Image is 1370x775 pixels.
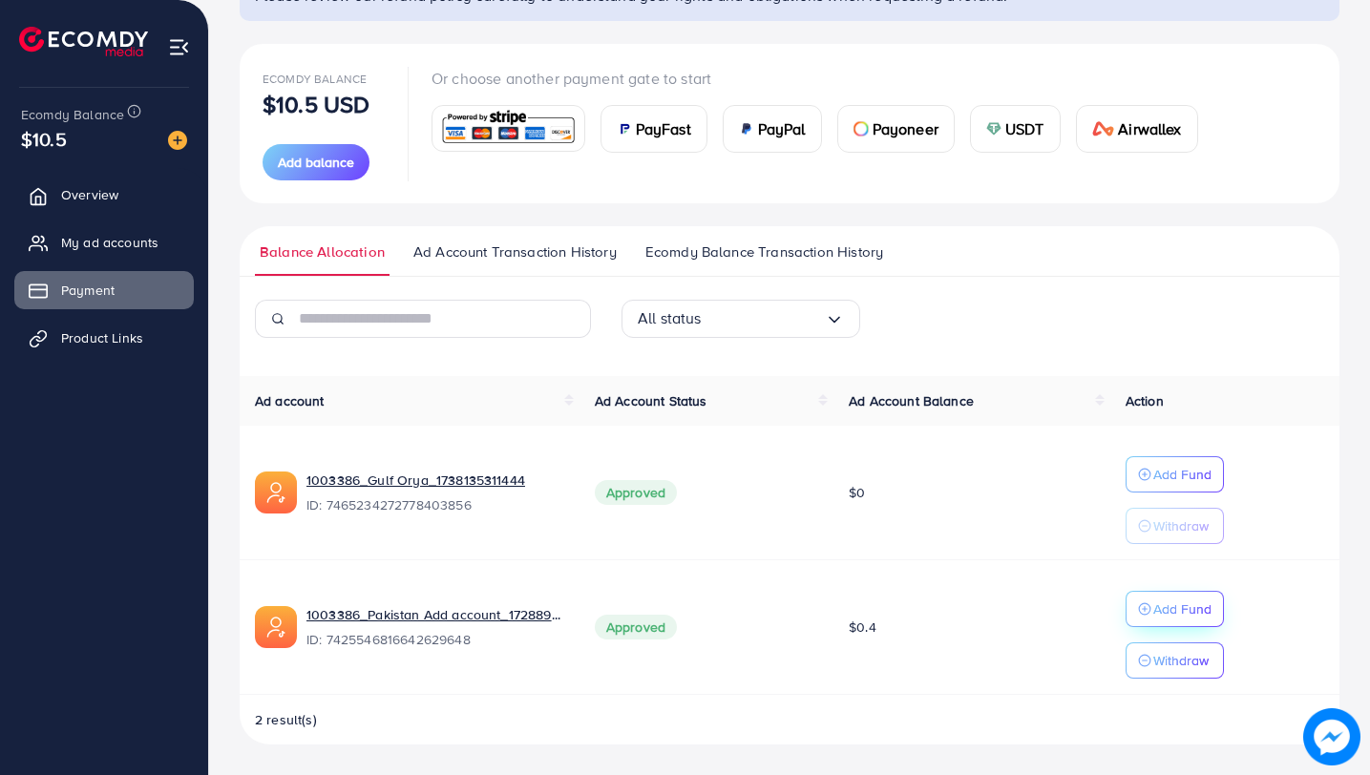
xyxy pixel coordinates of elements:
[849,391,974,410] span: Ad Account Balance
[1092,121,1115,136] img: card
[986,121,1001,136] img: card
[1126,508,1224,544] button: Withdraw
[1308,713,1356,761] img: image
[14,271,194,309] a: Payment
[306,630,564,649] span: ID: 7425546816642629648
[61,328,143,347] span: Product Links
[14,223,194,262] a: My ad accounts
[14,176,194,214] a: Overview
[14,319,194,357] a: Product Links
[255,606,297,648] img: ic-ads-acc.e4c84228.svg
[636,117,691,140] span: PayFast
[306,471,525,490] a: 1003386_Gulf Orya_1738135311444
[263,93,369,115] p: $10.5 USD
[278,153,354,172] span: Add balance
[854,121,869,136] img: card
[873,117,938,140] span: Payoneer
[260,241,385,262] span: Balance Allocation
[622,300,860,338] div: Search for option
[970,105,1061,153] a: cardUSDT
[1126,391,1164,410] span: Action
[61,281,115,300] span: Payment
[61,185,118,204] span: Overview
[432,105,585,152] a: card
[255,471,297,513] img: ic-ads-acc.e4c84228.svg
[617,121,632,136] img: card
[263,71,367,87] span: Ecomdy Balance
[1153,514,1209,537] p: Withdraw
[263,144,369,180] button: Add balance
[306,495,564,514] span: ID: 7465234272778403856
[595,480,677,505] span: Approved
[1118,117,1181,140] span: Airwallex
[413,241,617,262] span: Ad Account Transaction History
[168,36,190,58] img: menu
[702,304,825,333] input: Search for option
[1153,597,1212,620] p: Add Fund
[638,304,702,333] span: All status
[306,605,564,649] div: <span class='underline'>1003386_Pakistan Add account_1728894866261</span></br>7425546816642629648
[21,105,124,124] span: Ecomdy Balance
[645,241,883,262] span: Ecomdy Balance Transaction History
[432,67,1213,90] p: Or choose another payment gate to start
[595,615,677,639] span: Approved
[306,605,564,624] a: 1003386_Pakistan Add account_1728894866261
[1076,105,1198,153] a: cardAirwallex
[1153,463,1212,486] p: Add Fund
[601,105,707,153] a: cardPayFast
[758,117,806,140] span: PayPal
[595,391,707,410] span: Ad Account Status
[1126,456,1224,492] button: Add Fund
[849,483,865,502] span: $0
[723,105,822,153] a: cardPayPal
[1126,591,1224,627] button: Add Fund
[306,471,564,514] div: <span class='underline'>1003386_Gulf Orya_1738135311444</span></br>7465234272778403856
[255,710,317,729] span: 2 result(s)
[1126,642,1224,679] button: Withdraw
[849,618,876,637] span: $0.4
[837,105,955,153] a: cardPayoneer
[19,27,148,56] img: logo
[1153,649,1209,672] p: Withdraw
[255,391,325,410] span: Ad account
[438,108,579,149] img: card
[739,121,754,136] img: card
[168,131,187,150] img: image
[61,233,158,252] span: My ad accounts
[21,125,67,153] span: $10.5
[1005,117,1044,140] span: USDT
